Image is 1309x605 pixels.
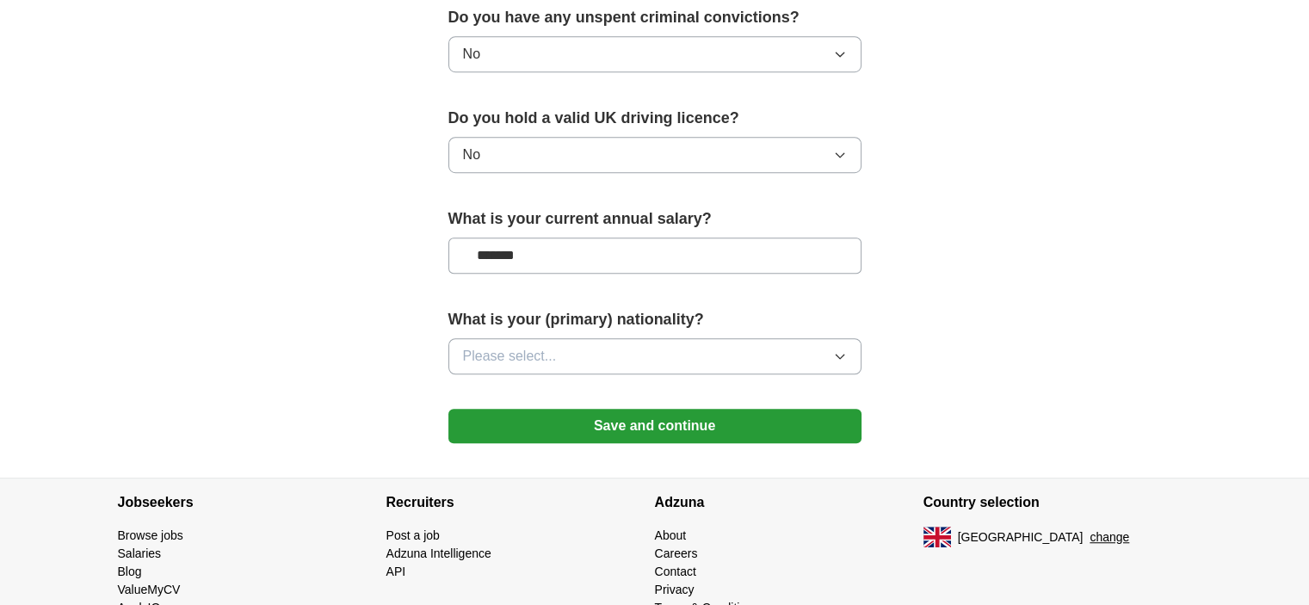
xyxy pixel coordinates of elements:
[958,528,1084,546] span: [GEOGRAPHIC_DATA]
[118,546,162,560] a: Salaries
[655,583,695,596] a: Privacy
[448,409,861,443] button: Save and continue
[448,107,861,130] label: Do you hold a valid UK driving licence?
[448,338,861,374] button: Please select...
[118,583,181,596] a: ValueMyCV
[448,137,861,173] button: No
[386,565,406,578] a: API
[655,546,698,560] a: Careers
[448,207,861,231] label: What is your current annual salary?
[655,528,687,542] a: About
[448,6,861,29] label: Do you have any unspent criminal convictions?
[448,308,861,331] label: What is your (primary) nationality?
[118,565,142,578] a: Blog
[1090,528,1129,546] button: change
[386,528,440,542] a: Post a job
[923,478,1192,527] h4: Country selection
[448,36,861,72] button: No
[463,44,480,65] span: No
[923,527,951,547] img: UK flag
[463,346,557,367] span: Please select...
[655,565,696,578] a: Contact
[463,145,480,165] span: No
[118,528,183,542] a: Browse jobs
[386,546,491,560] a: Adzuna Intelligence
